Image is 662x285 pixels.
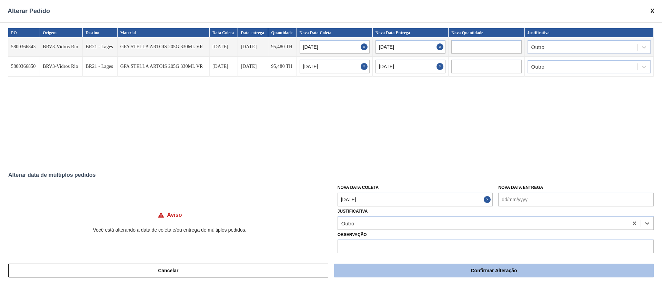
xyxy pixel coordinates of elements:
[437,60,445,73] button: Close
[40,37,83,57] td: BRV3-Vidros Rio
[338,185,379,190] label: Nova Data Coleta
[449,28,524,37] th: Nova Quantidade
[40,28,83,37] th: Origem
[300,60,370,73] input: dd/mm/yyyy
[210,57,238,77] td: [DATE]
[297,28,373,37] th: Nova Data Coleta
[268,28,297,37] th: Quantidade
[40,57,83,77] td: BRV3-Vidros Rio
[300,40,370,54] input: dd/mm/yyyy
[238,37,268,57] td: [DATE]
[8,57,40,77] td: 5800366850
[8,227,331,233] p: Você está alterando a data de coleta e/ou entrega de múltiplos pedidos.
[8,8,50,15] span: Alterar Pedido
[83,28,117,37] th: Destino
[531,64,544,69] div: Outro
[338,230,654,240] label: Observação
[338,209,368,214] label: Justificativa
[484,193,493,206] button: Close
[361,40,370,54] button: Close
[268,37,297,57] td: 95,480 TH
[498,193,654,206] input: dd/mm/yyyy
[338,193,493,206] input: dd/mm/yyyy
[8,28,40,37] th: PO
[8,172,654,178] div: Alterar data de múltiplos pedidos
[118,28,210,37] th: Material
[334,264,654,277] button: Confirmar Alteração
[210,37,238,57] td: [DATE]
[361,60,370,73] button: Close
[118,57,210,77] td: GFA STELLA ARTOIS 205G 330ML VR
[373,28,449,37] th: Nova Data Entrega
[375,40,445,54] input: dd/mm/yyyy
[83,57,117,77] td: BR21 - Lages
[8,264,328,277] button: Cancelar
[83,37,117,57] td: BR21 - Lages
[167,212,182,218] h4: Aviso
[268,57,297,77] td: 95,480 TH
[531,45,544,50] div: Outro
[238,57,268,77] td: [DATE]
[238,28,268,37] th: Data entrega
[341,220,354,226] div: Outro
[498,185,543,190] label: Nova Data Entrega
[437,40,445,54] button: Close
[375,60,445,73] input: dd/mm/yyyy
[210,28,238,37] th: Data Coleta
[525,28,654,37] th: Justificativa
[8,37,40,57] td: 5800366843
[118,37,210,57] td: GFA STELLA ARTOIS 205G 330ML VR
